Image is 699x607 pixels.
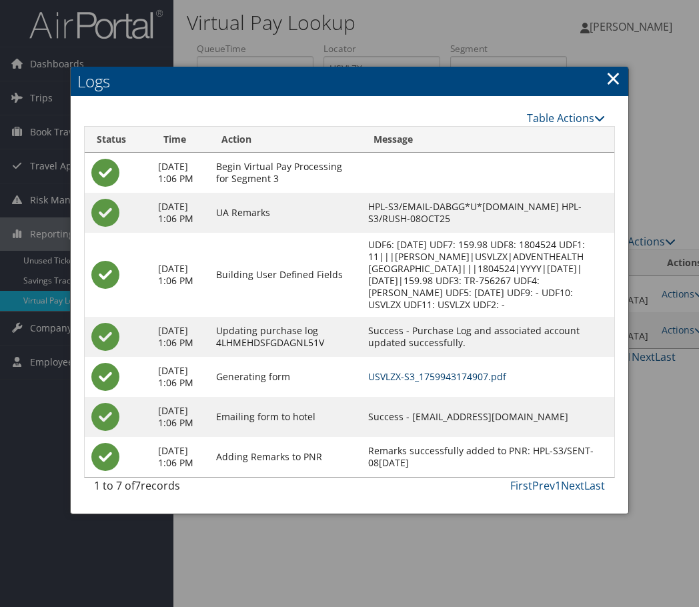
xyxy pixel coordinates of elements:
[151,397,210,437] td: [DATE] 1:06 PM
[510,478,532,493] a: First
[362,127,614,153] th: Message: activate to sort column ascending
[209,127,362,153] th: Action: activate to sort column ascending
[209,153,362,193] td: Begin Virtual Pay Processing for Segment 3
[561,478,584,493] a: Next
[362,233,614,317] td: UDF6: [DATE] UDF7: 159.98 UDF8: 1804524 UDF1: 11|||[PERSON_NAME]|USVLZX|ADVENTHEALTH [GEOGRAPHIC_...
[362,397,614,437] td: Success - [EMAIL_ADDRESS][DOMAIN_NAME]
[151,193,210,233] td: [DATE] 1:06 PM
[94,478,207,500] div: 1 to 7 of records
[362,193,614,233] td: HPL-S3/EMAIL-DABGG*U*[DOMAIN_NAME] HPL-S3/RUSH-08OCT25
[151,233,210,317] td: [DATE] 1:06 PM
[151,437,210,477] td: [DATE] 1:06 PM
[71,67,628,96] h2: Logs
[555,478,561,493] a: 1
[209,397,362,437] td: Emailing form to hotel
[151,317,210,357] td: [DATE] 1:06 PM
[209,193,362,233] td: UA Remarks
[209,437,362,477] td: Adding Remarks to PNR
[209,317,362,357] td: Updating purchase log 4LHMEHDSFGDAGNL51V
[368,370,506,383] a: USVLZX-S3_1759943174907.pdf
[527,111,605,125] a: Table Actions
[606,65,621,91] a: Close
[151,357,210,397] td: [DATE] 1:06 PM
[135,478,141,493] span: 7
[362,437,614,477] td: Remarks successfully added to PNR: HPL-S3/SENT-08[DATE]
[151,153,210,193] td: [DATE] 1:06 PM
[85,127,151,153] th: Status: activate to sort column ascending
[532,478,555,493] a: Prev
[151,127,210,153] th: Time: activate to sort column ascending
[209,233,362,317] td: Building User Defined Fields
[362,317,614,357] td: Success - Purchase Log and associated account updated successfully.
[209,357,362,397] td: Generating form
[584,478,605,493] a: Last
